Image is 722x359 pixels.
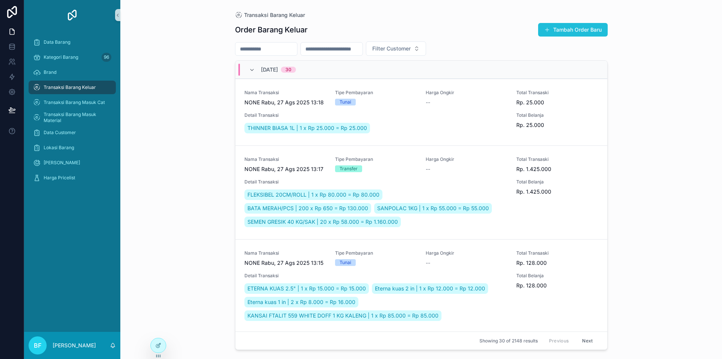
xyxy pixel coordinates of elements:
a: Transaksi Barang Keluar [29,81,116,94]
span: BATA MERAH/PCS | 200 x Rp 650 = Rp 130.000 [247,205,368,212]
a: SANPOLAC 1KG | 1 x Rp 55.000 = Rp 55.000 [374,203,492,214]
div: Tunai [340,99,351,105]
span: Rp. 1.425.000 [516,188,598,196]
a: [PERSON_NAME] [29,156,116,170]
span: Harga Ongkir [426,156,507,162]
a: Eterna kuas 2 in | 1 x Rp 12.000 = Rp 12.000 [372,283,488,294]
span: Showing 30 of 2148 results [479,338,538,344]
a: Harga Pricelist [29,171,116,185]
a: Nama TransaksiNONE Rabu, 27 Ags 2025 13:17Tipe PembayaranTransferHarga Ongkir--Total TransaskiRp.... [235,145,607,239]
span: Nama Transaksi [244,90,326,96]
a: ETERNA KUAS 2.5" | 1 x Rp 15.000 = Rp 15.000 [244,283,369,294]
span: Detail Transaksi [244,112,508,118]
a: Nama TransaksiNONE Rabu, 27 Ags 2025 13:15Tipe PembayaranTunaiHarga Ongkir--Total TransaskiRp. 12... [235,239,607,333]
span: KANSAI FTALIT 559 WHITE DOFF 1 KG KALENG | 1 x Rp 85.000 = Rp 85.000 [247,312,438,319]
span: SANPOLAC 1KG | 1 x Rp 55.000 = Rp 55.000 [377,205,489,212]
img: App logo [66,9,78,21]
a: FLEKSIBEL 20CM/ROLL | 1 x Rp 80.000 = Rp 80.000 [244,189,382,200]
a: Brand [29,66,116,79]
a: THINNER BIASA 1L | 1 x Rp 25.000 = Rp 25.000 [244,123,370,133]
a: Transaksi Barang Masuk Material [29,111,116,124]
span: Rp. 25.000 [516,99,598,106]
span: Filter Customer [372,45,411,52]
a: KANSAI FTALIT 559 WHITE DOFF 1 KG KALENG | 1 x Rp 85.000 = Rp 85.000 [244,310,441,321]
span: Tipe Pembayaran [335,90,417,96]
span: NONE Rabu, 27 Ags 2025 13:18 [244,99,326,106]
span: Transaksi Barang Keluar [44,84,96,90]
a: Transaksi Barang Keluar [235,11,305,19]
div: 30 [285,67,291,73]
p: [PERSON_NAME] [53,342,96,349]
span: Eterna kuas 2 in | 1 x Rp 12.000 = Rp 12.000 [375,285,485,292]
a: SEMEN GRESIK 40 KG/SAK | 20 x Rp 58.000 = Rp 1.160.000 [244,217,401,227]
div: scrollable content [24,30,120,194]
span: -- [426,99,430,106]
span: Nama Transaksi [244,250,326,256]
span: Nama Transaksi [244,156,326,162]
span: SEMEN GRESIK 40 KG/SAK | 20 x Rp 58.000 = Rp 1.160.000 [247,218,398,226]
a: Kategori Barang96 [29,50,116,64]
span: -- [426,165,430,173]
span: Total Transaski [516,250,598,256]
span: Detail Transaksi [244,273,508,279]
div: 96 [102,53,111,62]
span: [DATE] [261,66,278,73]
button: Select Button [366,41,426,56]
span: Kategori Barang [44,54,78,60]
span: Rp. 25.000 [516,121,598,129]
span: FLEKSIBEL 20CM/ROLL | 1 x Rp 80.000 = Rp 80.000 [247,191,379,199]
span: Eterna kuas 1 in | 2 x Rp 8.000 = Rp 16.000 [247,298,355,306]
span: NONE Rabu, 27 Ags 2025 13:15 [244,259,326,267]
span: Transaksi Barang Keluar [244,11,305,19]
span: Lokasi Barang [44,145,74,151]
span: Total Belanja [516,112,598,118]
span: Tipe Pembayaran [335,156,417,162]
a: Eterna kuas 1 in | 2 x Rp 8.000 = Rp 16.000 [244,297,358,307]
a: Transaksi Barang Masuk Cat [29,96,116,109]
span: Total Transaski [516,90,598,96]
span: NONE Rabu, 27 Ags 2025 13:17 [244,165,326,173]
div: Transfer [340,165,358,172]
div: Tunai [340,259,351,266]
a: Lokasi Barang [29,141,116,154]
span: Rp. 128.000 [516,282,598,289]
span: -- [426,259,430,267]
span: Detail Transaksi [244,179,508,185]
span: Data Customer [44,130,76,136]
span: Transaksi Barang Masuk Material [44,112,108,124]
span: Data Barang [44,39,70,45]
span: Total Transaski [516,156,598,162]
span: BF [34,341,41,350]
span: Brand [44,69,56,75]
span: Harga Ongkir [426,250,507,256]
h1: Order Barang Keluar [235,24,308,35]
span: Total Belanja [516,179,598,185]
span: Rp. 128.000 [516,259,598,267]
a: BATA MERAH/PCS | 200 x Rp 650 = Rp 130.000 [244,203,371,214]
span: Tipe Pembayaran [335,250,417,256]
button: Tambah Order Baru [538,23,608,37]
a: Data Barang [29,35,116,49]
span: THINNER BIASA 1L | 1 x Rp 25.000 = Rp 25.000 [247,124,367,132]
button: Next [577,335,598,347]
span: [PERSON_NAME] [44,160,80,166]
a: Nama TransaksiNONE Rabu, 27 Ags 2025 13:18Tipe PembayaranTunaiHarga Ongkir--Total TransaskiRp. 25... [235,79,607,145]
span: Total Belanja [516,273,598,279]
span: ETERNA KUAS 2.5" | 1 x Rp 15.000 = Rp 15.000 [247,285,366,292]
span: Transaksi Barang Masuk Cat [44,99,105,105]
span: Harga Ongkir [426,90,507,96]
a: Data Customer [29,126,116,139]
span: Rp. 1.425.000 [516,165,598,173]
span: Harga Pricelist [44,175,75,181]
